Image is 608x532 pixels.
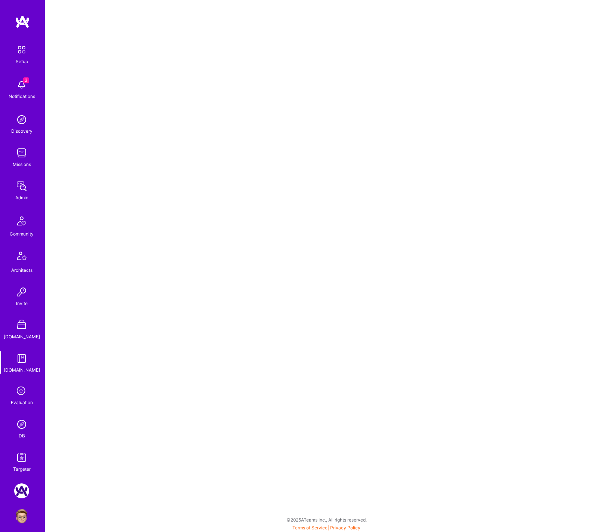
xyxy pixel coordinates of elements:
div: Targeter [13,465,31,473]
img: admin teamwork [14,179,29,194]
a: Terms of Service [292,525,328,531]
a: User Avatar [12,509,31,524]
div: Architects [11,266,32,274]
span: 3 [23,77,29,83]
div: Admin [15,194,28,202]
span: | [292,525,360,531]
a: Privacy Policy [330,525,360,531]
img: A Store [14,318,29,333]
img: Invite [14,285,29,299]
div: Missions [13,160,31,168]
img: teamwork [14,145,29,160]
div: Notifications [9,92,35,100]
i: icon SelectionTeam [15,384,29,399]
img: Admin Search [14,417,29,432]
div: Community [10,230,34,238]
div: [DOMAIN_NAME] [4,366,40,374]
div: Discovery [11,127,32,135]
img: A.Team: Google Calendar Integration Testing [14,483,29,498]
div: Evaluation [11,399,33,406]
img: setup [14,42,30,58]
div: Setup [16,58,28,65]
a: A.Team: Google Calendar Integration Testing [12,483,31,498]
img: logo [15,15,30,28]
div: [DOMAIN_NAME] [4,333,40,341]
img: bell [14,77,29,92]
div: © 2025 ATeams Inc., All rights reserved. [45,510,608,529]
img: Architects [13,248,31,266]
img: discovery [14,112,29,127]
div: Invite [16,299,28,307]
img: Skill Targeter [14,450,29,465]
img: guide book [14,351,29,366]
img: Community [13,212,31,230]
div: DB [19,432,25,440]
img: User Avatar [14,509,29,524]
